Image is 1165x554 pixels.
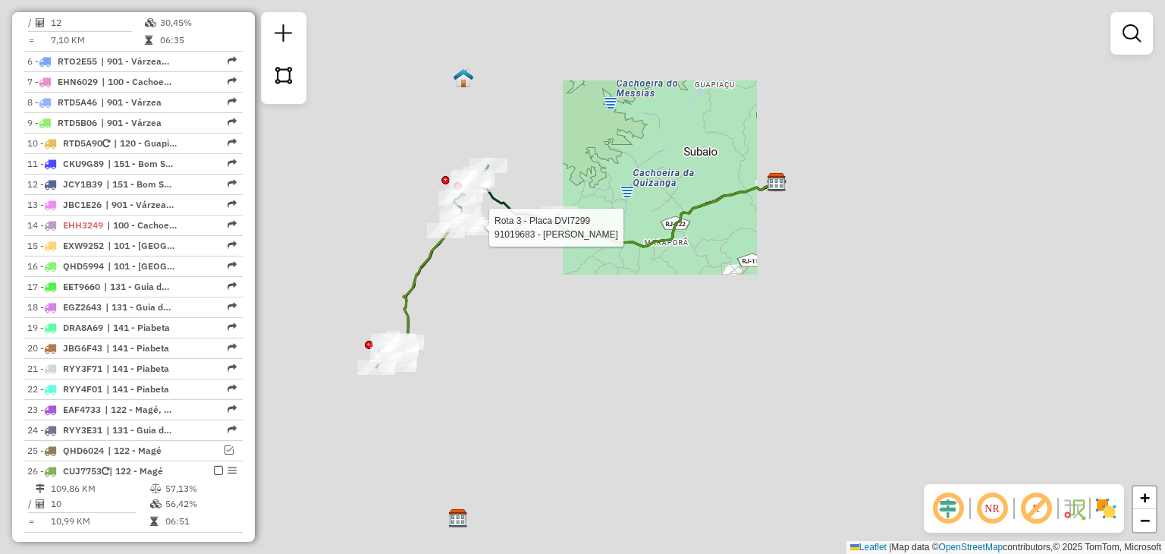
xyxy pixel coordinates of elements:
[889,542,891,552] span: |
[27,96,97,108] span: 8 -
[228,179,237,188] em: Rota exportada
[101,96,171,109] span: 901 - Várzea
[150,484,162,493] i: % de utilização do peso
[159,15,236,30] td: 30,45%
[165,514,237,529] td: 06:51
[63,465,102,477] span: CUJ7753
[50,514,149,529] td: 10,99 KM
[27,404,101,415] span: 23 -
[36,484,45,493] i: Distância Total
[273,65,294,86] img: Selecionar atividades - polígono
[63,301,102,313] span: EGZ2643
[101,116,171,130] span: 901 - Várzea
[846,541,1165,554] div: Map data © contributors,© 2025 TomTom, Microsoft
[63,342,102,354] span: JBG6F43
[63,199,102,210] span: JBC1E26
[63,322,103,333] span: DRA8A69
[102,139,110,148] i: Veículo já utilizado nesta sessão
[228,138,237,147] em: Rota exportada
[1133,509,1156,532] a: Zoom out
[27,281,100,292] span: 17 -
[58,76,98,87] span: EHN6029
[107,321,177,335] span: 141 - Piabeta
[105,198,175,212] span: 901 - Várzea, 902 - Varzea, 903 - São Pedro, 904 - Imbuí
[63,260,104,272] span: QHD5994
[108,157,177,171] span: 151 - Bom Sucesso
[63,404,101,415] span: EAF4733
[63,363,102,374] span: RYY3F71
[50,33,144,48] td: 7,10 KM
[63,178,102,190] span: JCY1B39
[930,490,966,527] span: Ocultar deslocamento
[228,425,237,434] em: Rota exportada
[1116,18,1147,49] a: Exibir filtros
[58,55,97,67] span: RTO2E55
[27,465,163,477] span: 26 -
[228,282,237,291] em: Rota exportada
[228,77,237,86] em: Rota exportada
[228,323,237,332] em: Rota exportada
[107,219,177,232] span: 100 - Cachoeiras
[165,481,237,496] td: 57,13%
[50,481,149,496] td: 109,86 KM
[27,55,97,67] span: 6 -
[165,496,237,512] td: 56,42%
[106,382,176,396] span: 141 - Piabeta
[228,261,237,270] em: Rota exportada
[101,55,171,68] span: 901 - Várzea, 902 - Varzea
[102,75,171,89] span: 100 - Cachoeiras, 101 - Papucaia
[228,302,237,311] em: Rota exportada
[27,445,104,456] span: 25 -
[105,403,174,417] span: 122 - Magé, 920 - Santo Aleixo
[50,15,144,30] td: 12
[1094,496,1118,521] img: Exibir/Ocultar setores
[27,363,102,374] span: 21 -
[27,260,104,272] span: 16 -
[1062,496,1086,521] img: Fluxo de ruas
[63,445,104,456] span: QHD6024
[63,219,103,231] span: EHH3249
[106,362,176,376] span: 141 - Piabeta
[214,466,223,475] em: Finalizar rota
[228,364,237,373] em: Rota exportada
[228,97,237,106] em: Rota exportada
[27,117,97,128] span: 9 -
[27,219,103,231] span: 14 -
[27,137,110,149] span: 10 -
[27,514,35,529] td: =
[1018,490,1054,527] span: Exibir rótulo
[63,424,102,436] span: RYY3E31
[27,158,104,169] span: 11 -
[58,117,97,128] span: RTD5B06
[106,178,176,191] span: 151 - Bom Sucesso, 901 - Várzea, 902 - Varzea
[454,68,473,88] img: Teresópolis
[27,301,102,313] span: 18 -
[58,96,97,108] span: RTD5A46
[109,465,163,477] span: | 122 - Magé
[27,199,102,210] span: 13 -
[27,33,35,48] td: =
[228,404,237,414] em: Rota exportada
[27,496,35,512] td: /
[102,467,109,476] i: Veículo já utilizado nesta sessão
[150,499,162,508] i: % de utilização da cubagem
[27,15,35,30] td: /
[1140,488,1150,507] span: +
[228,200,237,209] em: Rota exportada
[228,118,237,127] em: Rota exportada
[50,496,149,512] td: 10
[228,343,237,352] em: Rota exportada
[225,445,234,455] em: Visualizar rota
[27,76,98,87] span: 7 -
[114,137,184,150] span: 120 - Guapimirim , 121 - Vale das Pedrinhas, 122 - Magé, 123 - Bananal
[63,281,100,292] span: EET9660
[228,241,237,250] em: Rota exportada
[145,18,156,27] i: % de utilização da cubagem
[63,137,102,149] span: RTD5A90
[228,159,237,168] em: Rota exportada
[63,158,104,169] span: CKU9G89
[27,322,103,333] span: 19 -
[228,220,237,229] em: Rota exportada
[939,542,1003,552] a: OpenStreetMap
[448,508,468,528] img: CDD Niterói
